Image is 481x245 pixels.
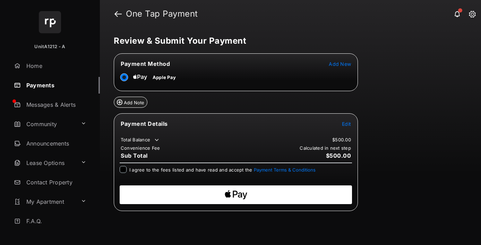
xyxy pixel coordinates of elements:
[11,96,100,113] a: Messages & Alerts
[11,135,100,152] a: Announcements
[121,120,168,127] span: Payment Details
[34,43,65,50] p: UnitA1212 - A
[153,75,176,80] span: Apple Pay
[126,10,198,18] strong: One Tap Payment
[11,116,78,132] a: Community
[326,152,351,159] span: $500.00
[299,145,351,151] td: Calculated in next step
[120,145,161,151] td: Convenience Fee
[39,11,61,33] img: svg+xml;base64,PHN2ZyB4bWxucz0iaHR0cDovL3d3dy53My5vcmcvMjAwMC9zdmciIHdpZHRoPSI2NCIgaGVpZ2h0PSI2NC...
[254,167,316,173] button: I agree to the fees listed and have read and accept the
[121,60,170,67] span: Payment Method
[120,137,160,143] td: Total Balance
[114,37,462,45] h5: Review & Submit Your Payment
[332,137,351,143] td: $500.00
[11,58,100,74] a: Home
[121,152,148,159] span: Sub Total
[11,77,100,94] a: Payments
[329,61,351,67] span: Add New
[11,193,78,210] a: My Apartment
[329,60,351,67] button: Add New
[114,97,147,108] button: Add Note
[11,174,100,191] a: Contact Property
[342,121,351,127] span: Edit
[11,155,78,171] a: Lease Options
[11,213,100,229] a: F.A.Q.
[342,120,351,127] button: Edit
[129,167,316,173] span: I agree to the fees listed and have read and accept the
